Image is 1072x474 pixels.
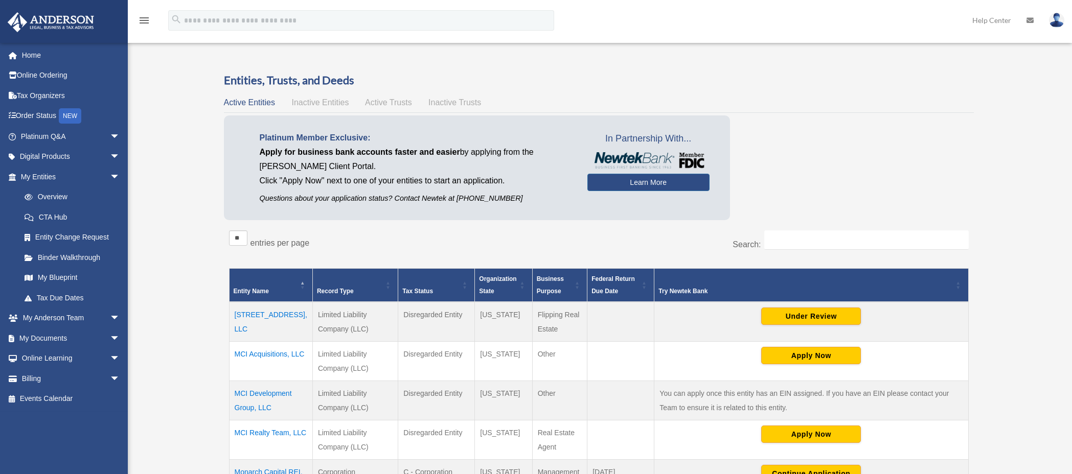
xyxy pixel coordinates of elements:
td: MCI Acquisitions, LLC [229,341,312,381]
span: Apply for business bank accounts faster and easier [260,148,460,156]
a: Platinum Q&Aarrow_drop_down [7,126,135,147]
td: [US_STATE] [475,420,532,459]
a: Tax Due Dates [14,288,130,308]
a: Home [7,45,135,65]
td: Limited Liability Company (LLC) [312,341,398,381]
span: arrow_drop_down [110,126,130,147]
span: Inactive Trusts [428,98,481,107]
span: Record Type [317,288,354,295]
img: NewtekBankLogoSM.png [592,152,704,169]
span: arrow_drop_down [110,328,130,349]
i: search [171,14,182,25]
td: Other [532,381,587,420]
td: Disregarded Entity [398,302,475,342]
a: Learn More [587,174,710,191]
span: In Partnership With... [587,131,710,147]
th: Organization State: Activate to sort [475,268,532,302]
a: Billingarrow_drop_down [7,368,135,389]
p: Questions about your application status? Contact Newtek at [PHONE_NUMBER] [260,192,572,205]
td: [US_STATE] [475,381,532,420]
a: CTA Hub [14,207,130,227]
td: Disregarded Entity [398,341,475,381]
td: MCI Development Group, LLC [229,381,312,420]
div: NEW [59,108,81,124]
span: Business Purpose [537,275,564,295]
span: Entity Name [234,288,269,295]
a: Digital Productsarrow_drop_down [7,147,135,167]
a: Entity Change Request [14,227,130,248]
th: Tax Status: Activate to sort [398,268,475,302]
button: Apply Now [761,347,861,364]
td: [US_STATE] [475,341,532,381]
a: Online Learningarrow_drop_down [7,348,135,369]
p: by applying from the [PERSON_NAME] Client Portal. [260,145,572,174]
th: Record Type: Activate to sort [312,268,398,302]
td: Real Estate Agent [532,420,587,459]
td: You can apply once this entity has an EIN assigned. If you have an EIN please contact your Team t... [654,381,968,420]
td: Disregarded Entity [398,381,475,420]
a: Order StatusNEW [7,106,135,127]
label: entries per page [250,239,310,247]
span: arrow_drop_down [110,348,130,369]
td: [US_STATE] [475,302,532,342]
div: Try Newtek Bank [658,285,952,297]
th: Federal Return Due Date: Activate to sort [587,268,654,302]
span: Organization State [479,275,516,295]
button: Under Review [761,307,861,325]
img: User Pic [1049,13,1064,28]
button: Apply Now [761,425,861,443]
span: Tax Status [402,288,433,295]
span: Inactive Entities [291,98,349,107]
td: Other [532,341,587,381]
a: My Documentsarrow_drop_down [7,328,135,348]
label: Search: [733,240,761,249]
a: Events Calendar [7,389,135,409]
a: menu [138,18,150,27]
th: Entity Name: Activate to invert sorting [229,268,312,302]
span: arrow_drop_down [110,147,130,168]
span: Active Entities [224,98,275,107]
td: Limited Liability Company (LLC) [312,381,398,420]
p: Click "Apply Now" next to one of your entities to start an application. [260,174,572,188]
a: My Blueprint [14,268,130,288]
th: Business Purpose: Activate to sort [532,268,587,302]
img: Anderson Advisors Platinum Portal [5,12,97,32]
td: Limited Liability Company (LLC) [312,302,398,342]
i: menu [138,14,150,27]
th: Try Newtek Bank : Activate to sort [654,268,968,302]
a: My Entitiesarrow_drop_down [7,167,130,187]
td: [STREET_ADDRESS], LLC [229,302,312,342]
a: Binder Walkthrough [14,247,130,268]
td: Flipping Real Estate [532,302,587,342]
td: Disregarded Entity [398,420,475,459]
h3: Entities, Trusts, and Deeds [224,73,974,88]
a: My Anderson Teamarrow_drop_down [7,308,135,328]
span: arrow_drop_down [110,368,130,389]
span: Active Trusts [365,98,412,107]
span: arrow_drop_down [110,308,130,329]
p: Platinum Member Exclusive: [260,131,572,145]
span: Federal Return Due Date [591,275,635,295]
span: arrow_drop_down [110,167,130,187]
a: Overview [14,187,125,207]
a: Online Ordering [7,65,135,86]
td: MCI Realty Team, LLC [229,420,312,459]
a: Tax Organizers [7,85,135,106]
td: Limited Liability Company (LLC) [312,420,398,459]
